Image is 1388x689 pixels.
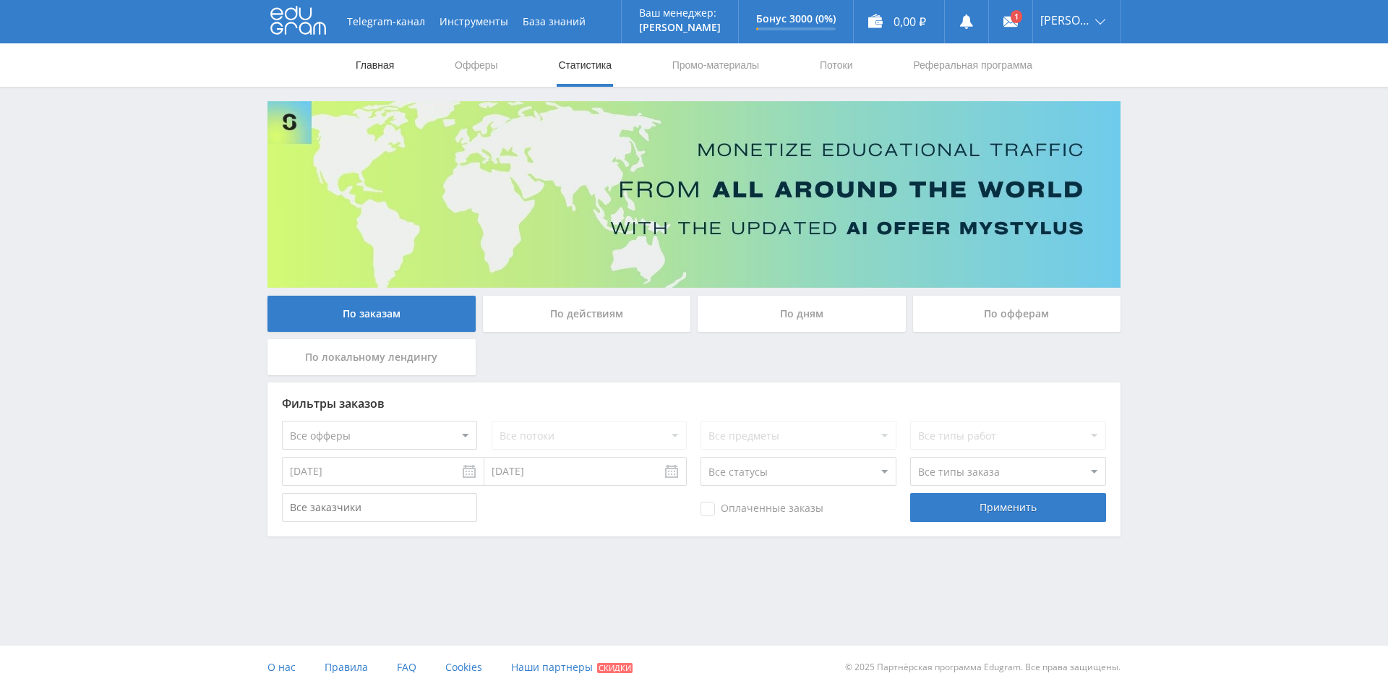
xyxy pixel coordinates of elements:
[445,660,482,674] span: Cookies
[557,43,613,87] a: Статистика
[511,646,633,689] a: Наши партнеры Скидки
[756,13,836,25] p: Бонус 3000 (0%)
[639,22,721,33] p: [PERSON_NAME]
[325,646,368,689] a: Правила
[698,296,906,332] div: По дням
[597,663,633,673] span: Скидки
[325,660,368,674] span: Правила
[913,296,1121,332] div: По офферам
[453,43,500,87] a: Офферы
[445,646,482,689] a: Cookies
[282,493,477,522] input: Все заказчики
[671,43,761,87] a: Промо-материалы
[282,397,1106,410] div: Фильтры заказов
[818,43,854,87] a: Потоки
[267,660,296,674] span: О нас
[912,43,1034,87] a: Реферальная программа
[267,296,476,332] div: По заказам
[511,660,593,674] span: Наши партнеры
[910,493,1105,522] div: Применить
[267,339,476,375] div: По локальному лендингу
[639,7,721,19] p: Ваш менеджер:
[397,660,416,674] span: FAQ
[483,296,691,332] div: По действиям
[354,43,395,87] a: Главная
[267,101,1121,288] img: Banner
[701,646,1121,689] div: © 2025 Партнёрская программа Edugram. Все права защищены.
[267,646,296,689] a: О нас
[397,646,416,689] a: FAQ
[1040,14,1091,26] span: [PERSON_NAME]
[701,502,823,516] span: Оплаченные заказы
